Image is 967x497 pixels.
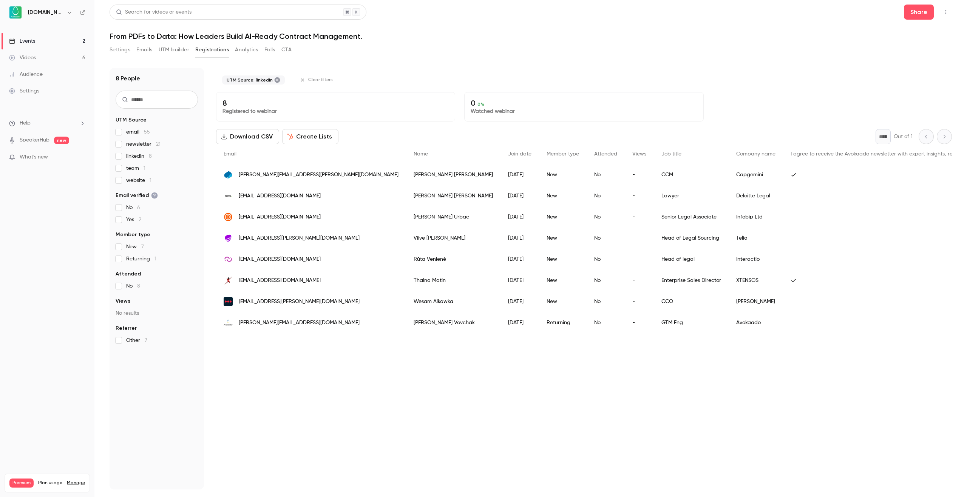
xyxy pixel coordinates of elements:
[216,129,279,144] button: Download CSV
[239,277,321,285] span: [EMAIL_ADDRESS][DOMAIN_NAME]
[904,5,934,20] button: Share
[297,74,337,86] button: Clear filters
[126,216,141,223] span: Yes
[239,298,360,306] span: [EMAIL_ADDRESS][PERSON_NAME][DOMAIN_NAME]
[149,154,152,159] span: 8
[110,32,952,41] h1: From PDFs to Data: How Leaders Build AI-Ready Contract Management.
[137,205,140,210] span: 6
[224,318,233,327] img: avokaado.io
[282,129,338,144] button: Create Lists
[587,185,625,206] div: No
[150,178,151,183] span: 1
[729,228,783,249] div: Telia
[264,44,275,56] button: Polls
[239,171,399,179] span: [PERSON_NAME][EMAIL_ADDRESS][PERSON_NAME][DOMAIN_NAME]
[587,206,625,228] div: No
[235,44,258,56] button: Analytics
[539,270,587,291] div: New
[729,291,783,312] div: [PERSON_NAME]
[625,228,654,249] div: -
[406,185,500,206] div: [PERSON_NAME] [PERSON_NAME]
[9,54,36,62] div: Videos
[144,166,145,171] span: 1
[625,249,654,270] div: -
[116,270,141,278] span: Attended
[126,255,156,263] span: Returning
[110,44,130,56] button: Settings
[281,44,292,56] button: CTA
[137,283,140,289] span: 8
[156,142,161,147] span: 21
[539,228,587,249] div: New
[414,151,428,157] span: Name
[625,291,654,312] div: -
[224,194,233,198] img: deloitte.pt
[274,77,280,83] button: Remove "linkedin" from selected "UTM Source" filter
[126,282,140,290] span: No
[654,291,729,312] div: CCO
[222,98,449,108] p: 8
[144,129,150,135] span: 55
[587,228,625,249] div: No
[9,119,85,127] li: help-dropdown-opener
[126,243,144,251] span: New
[406,164,500,185] div: [PERSON_NAME] [PERSON_NAME]
[539,291,587,312] div: New
[224,255,233,264] img: interactio.io
[406,312,500,333] div: [PERSON_NAME] Vovchak
[539,206,587,228] div: New
[20,119,31,127] span: Help
[654,270,729,291] div: Enterprise Sales Director
[67,480,85,486] a: Manage
[126,128,150,136] span: email
[539,164,587,185] div: New
[222,108,449,115] p: Registered to webinar
[76,154,85,161] iframe: Noticeable Trigger
[38,480,62,486] span: Plan usage
[126,177,151,184] span: website
[116,297,130,305] span: Views
[500,206,539,228] div: [DATE]
[136,44,152,56] button: Emails
[116,116,147,124] span: UTM Source
[594,151,617,157] span: Attended
[729,206,783,228] div: Infobip Ltd
[406,270,500,291] div: Thaina Matin
[239,213,321,221] span: [EMAIL_ADDRESS][DOMAIN_NAME]
[547,151,579,157] span: Member type
[587,164,625,185] div: No
[500,270,539,291] div: [DATE]
[654,164,729,185] div: CCM
[539,185,587,206] div: New
[736,151,775,157] span: Company name
[9,37,35,45] div: Events
[9,71,43,78] div: Audience
[625,312,654,333] div: -
[116,325,137,332] span: Referrer
[116,74,140,83] h1: 8 People
[729,164,783,185] div: Capgemini
[224,151,236,157] span: Email
[308,77,333,83] span: Clear filters
[500,164,539,185] div: [DATE]
[632,151,646,157] span: Views
[729,270,783,291] div: XTENSOS
[477,102,484,107] span: 0 %
[654,312,729,333] div: GTM Eng
[116,231,150,238] span: Member type
[406,228,500,249] div: Viive [PERSON_NAME]
[508,151,531,157] span: Join date
[625,164,654,185] div: -
[500,185,539,206] div: [DATE]
[587,270,625,291] div: No
[20,136,49,144] a: SpeakerHub
[654,228,729,249] div: Head of Legal Sourcing
[126,337,147,344] span: Other
[141,244,144,249] span: 7
[9,479,34,488] span: Premium
[539,312,587,333] div: Returning
[625,270,654,291] div: -
[116,8,192,16] div: Search for videos or events
[661,151,681,157] span: Job title
[239,255,321,263] span: [EMAIL_ADDRESS][DOMAIN_NAME]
